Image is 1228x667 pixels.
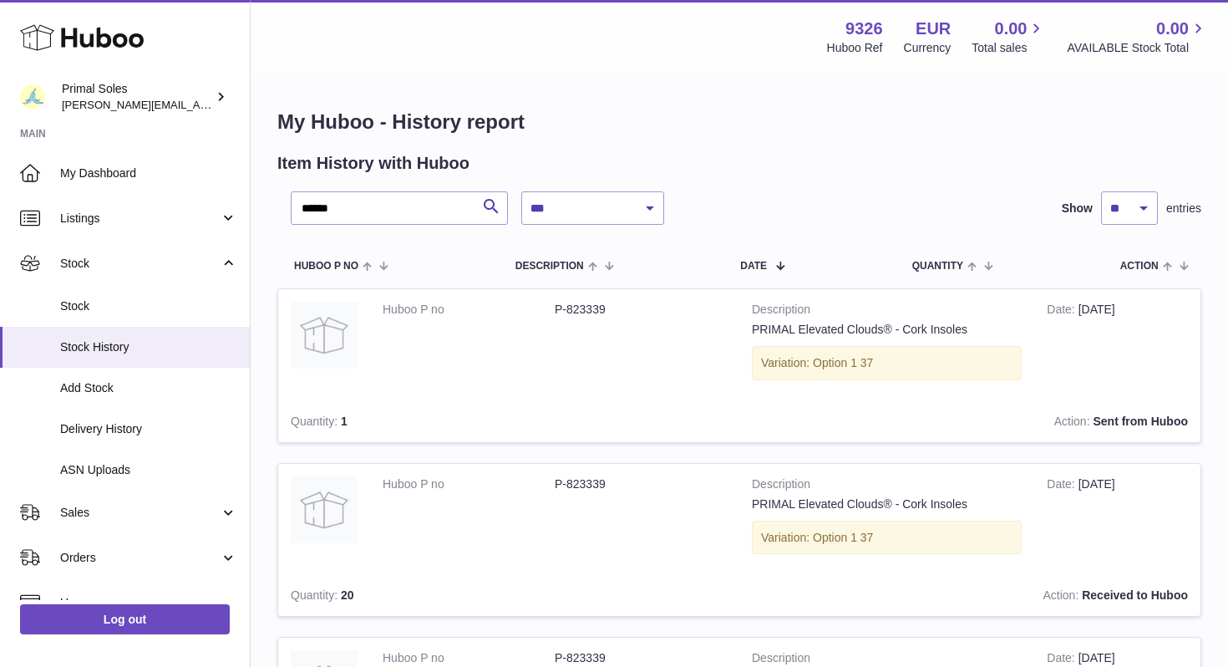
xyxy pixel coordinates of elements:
[60,298,237,314] span: Stock
[277,152,469,175] h2: Item History with Huboo
[1166,201,1201,216] span: entries
[752,302,1022,322] strong: Description
[739,289,1034,401] td: PRIMAL Elevated Clouds® - Cork Insoles
[60,256,220,272] span: Stock
[60,595,237,611] span: Usage
[291,302,358,369] img: no-photo.jpg
[912,261,963,272] span: Quantity
[60,505,220,521] span: Sales
[515,261,584,272] span: Description
[1067,40,1208,56] span: AVAILABLE Stock Total
[740,261,767,272] span: Date
[752,521,1022,555] div: Variation: Option 1 37
[1082,588,1188,602] strong: Received to Huboo
[555,650,727,666] dd: P-823339
[62,98,335,111] span: [PERSON_NAME][EMAIL_ADDRESS][DOMAIN_NAME]
[555,302,727,318] dd: P-823339
[1067,18,1208,56] a: 0.00 AVAILABLE Stock Total
[845,18,883,40] strong: 9326
[972,40,1046,56] span: Total sales
[277,109,1201,135] h1: My Huboo - History report
[383,302,555,318] dt: Huboo P no
[1120,261,1159,272] span: Action
[291,476,358,543] img: no-photo.jpg
[1054,415,1094,432] strong: Action
[20,604,230,634] a: Log out
[916,18,951,40] strong: EUR
[60,421,237,437] span: Delivery History
[827,40,883,56] div: Huboo Ref
[995,18,1028,40] span: 0.00
[1156,18,1189,40] span: 0.00
[555,476,727,492] dd: P-823339
[1034,289,1200,401] td: [DATE]
[278,575,444,616] td: 20
[972,18,1046,56] a: 0.00 Total sales
[1062,201,1093,216] label: Show
[291,588,341,606] strong: Quantity
[60,550,220,566] span: Orders
[752,476,1022,496] strong: Description
[1043,588,1083,606] strong: Action
[60,165,237,181] span: My Dashboard
[752,346,1022,380] div: Variation: Option 1 37
[383,650,555,666] dt: Huboo P no
[62,81,212,113] div: Primal Soles
[1093,415,1188,428] strong: Sent from Huboo
[20,84,45,109] img: david@primalsoles.com
[1047,303,1078,320] strong: Date
[1034,464,1200,576] td: [DATE]
[278,401,444,442] td: 1
[294,261,358,272] span: Huboo P no
[60,211,220,227] span: Listings
[739,464,1034,576] td: PRIMAL Elevated Clouds® - Cork Insoles
[291,415,341,432] strong: Quantity
[60,380,237,396] span: Add Stock
[383,476,555,492] dt: Huboo P no
[904,40,951,56] div: Currency
[1047,477,1078,495] strong: Date
[60,462,237,478] span: ASN Uploads
[60,339,237,355] span: Stock History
